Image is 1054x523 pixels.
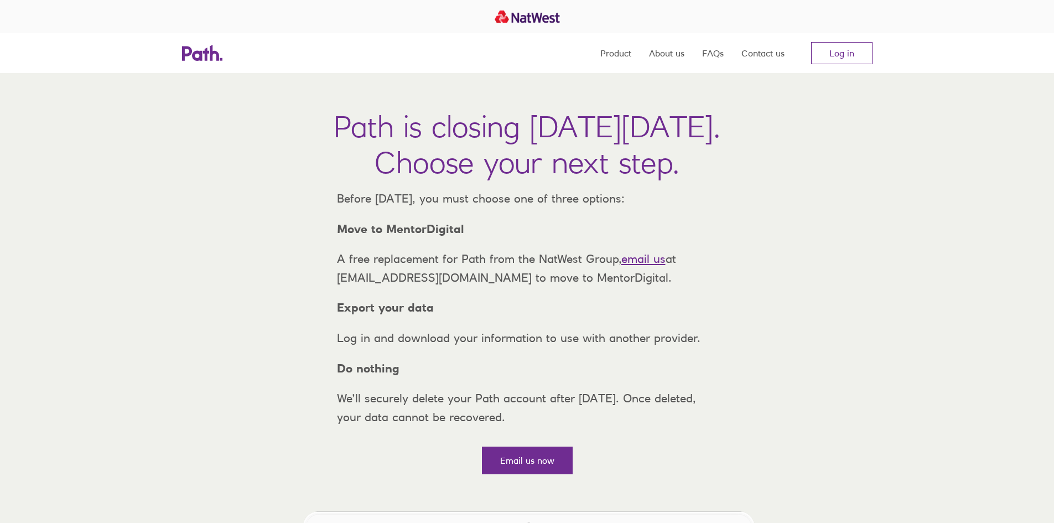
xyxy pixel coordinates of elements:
p: A free replacement for Path from the NatWest Group, at [EMAIL_ADDRESS][DOMAIN_NAME] to move to Me... [328,250,726,287]
strong: Export your data [337,301,434,314]
a: Product [600,33,631,73]
a: Log in [811,42,873,64]
h1: Path is closing [DATE][DATE]. Choose your next step. [334,108,720,180]
strong: Move to MentorDigital [337,222,464,236]
a: Email us now [482,447,573,474]
a: email us [621,252,666,266]
a: FAQs [702,33,724,73]
p: Before [DATE], you must choose one of three options: [328,189,726,208]
strong: Do nothing [337,361,399,375]
p: Log in and download your information to use with another provider. [328,329,726,348]
p: We’ll securely delete your Path account after [DATE]. Once deleted, your data cannot be recovered. [328,389,726,426]
a: About us [649,33,684,73]
a: Contact us [741,33,785,73]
